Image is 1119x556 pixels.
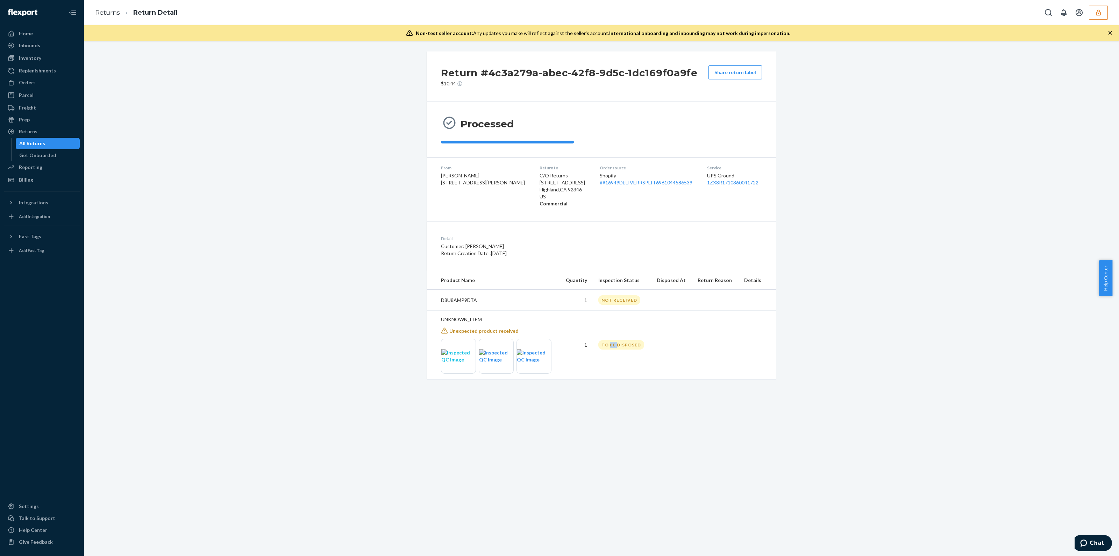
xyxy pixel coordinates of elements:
span: Unexpected product received [449,328,519,334]
div: Freight [19,104,36,111]
a: Add Fast Tag [4,245,80,256]
div: Inventory [19,55,41,62]
dt: Order source [600,165,696,171]
img: Flexport logo [8,9,37,16]
a: Help Center [4,525,80,536]
a: Add Integration [4,211,80,222]
div: Returns [19,128,37,135]
a: Prep [4,114,80,125]
button: Open Search Box [1041,6,1055,20]
div: TO BE DISPOSED [598,340,644,350]
button: Close Navigation [66,6,80,20]
dt: Service [707,165,762,171]
div: Billing [19,176,33,183]
th: Quantity [560,271,593,290]
div: Reporting [19,164,42,171]
strong: Commercial [540,200,568,206]
span: Non-test seller account: [416,30,473,36]
button: Help Center [1099,260,1112,296]
button: Talk to Support [4,513,80,524]
a: Orders [4,77,80,88]
button: Fast Tags [4,231,80,242]
button: Share return label [708,65,762,79]
div: Add Integration [19,213,50,219]
th: Inspection Status [593,271,651,290]
th: Disposed At [651,271,692,290]
td: 1 [560,310,593,379]
h3: Processed [461,118,514,130]
div: Help Center [19,527,47,534]
a: Replenishments [4,65,80,76]
div: Inbounds [19,42,40,49]
a: Get Onboarded [16,150,80,161]
div: Home [19,30,33,37]
div: NOT RECEIVED [598,295,640,305]
span: UPS Ground [707,173,734,178]
div: Shopify [600,172,696,186]
div: Prep [19,116,30,123]
div: Get Onboarded [19,152,56,159]
a: ##16949DELIVERRSPLIT6961044586539 [600,180,692,185]
ol: breadcrumbs [90,2,183,23]
div: Give Feedback [19,539,53,546]
img: Inspected QC Image [517,349,551,363]
a: Settings [4,501,80,512]
button: Integrations [4,197,80,208]
p: US [540,193,589,200]
a: 1ZX8R1710360041722 [707,180,758,185]
span: International onboarding and inbounding may not work during impersonation. [609,30,790,36]
button: Open notifications [1057,6,1071,20]
p: UNKNOWN_ITEM [441,316,554,323]
p: D8U8AMP9DTA [441,297,554,304]
a: Returns [95,9,120,16]
div: Replenishments [19,67,56,74]
button: Open account menu [1072,6,1086,20]
th: Details [739,271,776,290]
div: Talk to Support [19,515,55,522]
div: Fast Tags [19,233,41,240]
th: Product Name [427,271,560,290]
dt: Detail [441,235,634,241]
dt: Return to [540,165,589,171]
a: Reporting [4,162,80,173]
a: Inbounds [4,40,80,51]
a: Parcel [4,90,80,101]
p: $10.44 [441,80,698,87]
h2: Return #4c3a279a-abec-42f8-9d5c-1dc169f0a9fe [441,65,698,80]
div: All Returns [19,140,45,147]
td: 1 [560,290,593,311]
p: Highland , CA 92346 [540,186,589,193]
p: Customer: [PERSON_NAME] [441,243,634,250]
dt: From [441,165,528,171]
div: Orders [19,79,36,86]
a: Inventory [4,52,80,64]
img: Inspected QC Image [441,349,476,363]
a: Freight [4,102,80,113]
a: Home [4,28,80,39]
div: Parcel [19,92,34,99]
div: Add Fast Tag [19,247,44,253]
p: [STREET_ADDRESS] [540,179,589,186]
iframe: Opens a widget where you can chat to one of our agents [1075,535,1112,553]
p: C/O Returns [540,172,589,179]
a: All Returns [16,138,80,149]
img: Inspected QC Image [479,349,513,363]
span: [PERSON_NAME] [STREET_ADDRESS][PERSON_NAME] [441,173,525,185]
div: Settings [19,503,39,510]
button: Give Feedback [4,536,80,548]
a: Return Detail [133,9,178,16]
div: Integrations [19,199,48,206]
p: Return Creation Date : [DATE] [441,250,634,257]
div: Any updates you make will reflect against the seller's account. [416,30,790,37]
a: Returns [4,126,80,137]
a: Billing [4,174,80,185]
th: Return Reason [692,271,739,290]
